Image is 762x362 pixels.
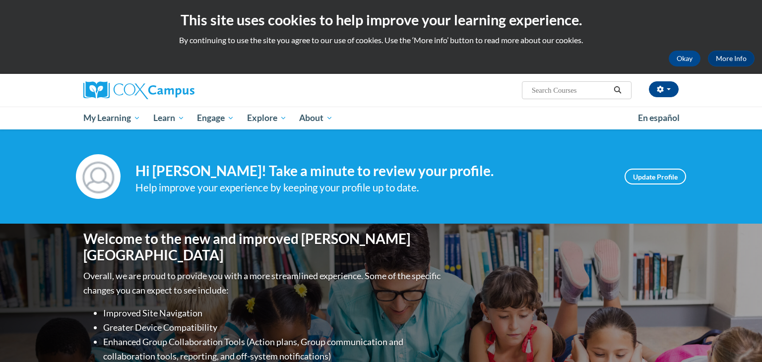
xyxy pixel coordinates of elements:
[531,84,610,96] input: Search Courses
[77,107,147,129] a: My Learning
[83,81,194,99] img: Cox Campus
[669,51,700,66] button: Okay
[241,107,293,129] a: Explore
[7,10,755,30] h2: This site uses cookies to help improve your learning experience.
[190,107,241,129] a: Engage
[610,84,625,96] button: Search
[632,108,686,128] a: En español
[7,35,755,46] p: By continuing to use the site you agree to our use of cookies. Use the ‘More info’ button to read...
[76,154,121,199] img: Profile Image
[638,113,680,123] span: En español
[293,107,340,129] a: About
[103,320,443,335] li: Greater Device Compatibility
[68,107,694,129] div: Main menu
[625,169,686,184] a: Update Profile
[83,231,443,264] h1: Welcome to the new and improved [PERSON_NAME][GEOGRAPHIC_DATA]
[83,112,140,124] span: My Learning
[649,81,679,97] button: Account Settings
[722,322,754,354] iframe: Button to launch messaging window
[135,180,610,196] div: Help improve your experience by keeping your profile up to date.
[299,112,333,124] span: About
[147,107,191,129] a: Learn
[83,269,443,298] p: Overall, we are proud to provide you with a more streamlined experience. Some of the specific cha...
[153,112,185,124] span: Learn
[83,81,272,99] a: Cox Campus
[103,306,443,320] li: Improved Site Navigation
[197,112,234,124] span: Engage
[135,163,610,180] h4: Hi [PERSON_NAME]! Take a minute to review your profile.
[708,51,755,66] a: More Info
[247,112,287,124] span: Explore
